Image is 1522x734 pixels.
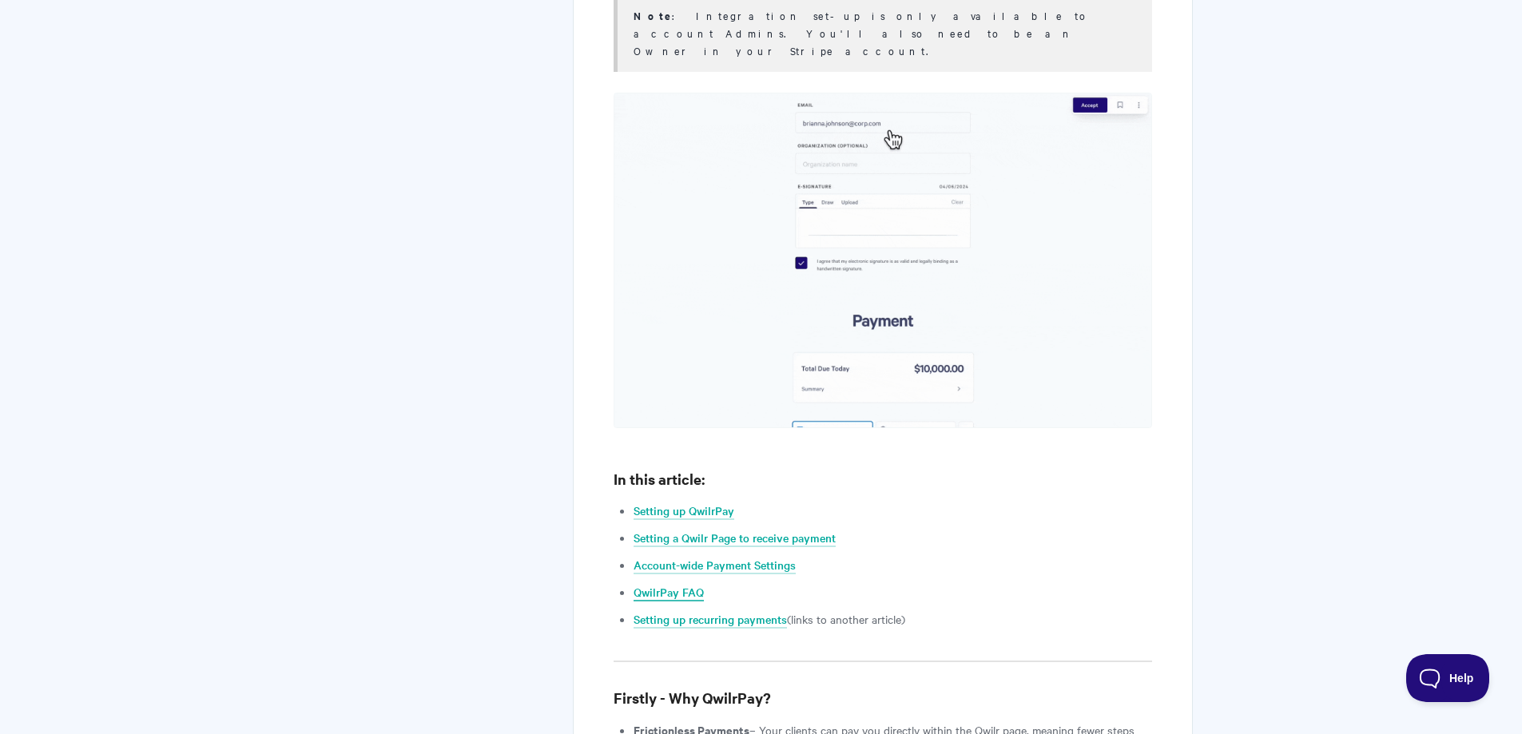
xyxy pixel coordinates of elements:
[634,8,672,23] b: Note
[634,530,836,547] a: Setting a Qwilr Page to receive payment
[634,609,1151,629] li: (links to another article)
[614,469,705,489] b: In this article:
[614,687,1151,709] h3: Firstly - Why QwilrPay?
[614,93,1151,427] img: file-oYQgcHOb2T.gif
[634,611,787,629] a: Setting up recurring payments
[634,7,1131,59] div: : Integration set-up is only available to account Admins. You'll also need to be an Owner in your...
[634,502,734,520] a: Setting up QwilrPay
[634,557,796,574] a: Account-wide Payment Settings
[634,584,704,601] a: QwilrPay FAQ
[1406,654,1490,702] iframe: Toggle Customer Support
